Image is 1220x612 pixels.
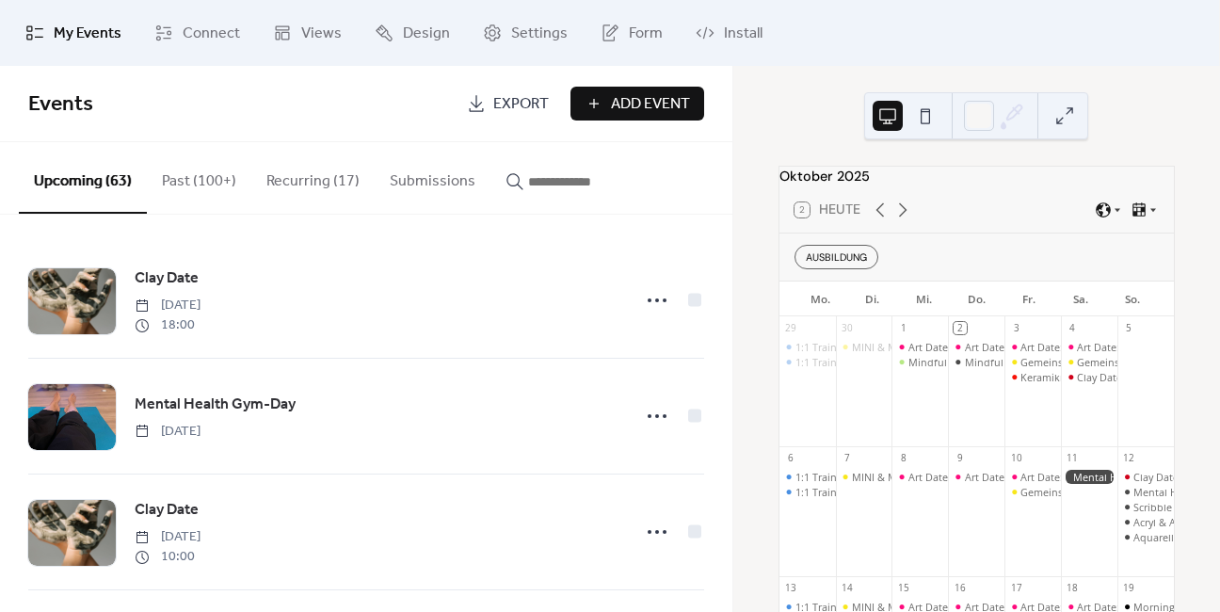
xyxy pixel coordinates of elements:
span: Add Event [611,93,690,116]
div: 1:1 Training mit Caterina (digital oder 5020 Salzburg) [779,470,836,484]
div: So. [1107,282,1159,317]
div: Do. [951,282,1003,317]
div: Mindful Moves – Achtsame Körperübungen für mehr Balance [908,355,1204,369]
span: Form [629,23,663,45]
div: 1:1 Training mit [PERSON_NAME] (digital oder 5020 [GEOGRAPHIC_DATA]) [795,470,1150,484]
div: 8 [897,452,910,465]
span: Install [724,23,762,45]
div: 12 [1122,452,1135,465]
button: Submissions [375,142,490,212]
div: 19 [1122,582,1135,595]
div: Art Date: create & celebrate yourself [1061,340,1117,354]
div: Di. [846,282,898,317]
span: Clay Date [135,499,199,522]
div: Clay Date [1133,470,1179,484]
div: Fr. [1003,282,1054,317]
div: 10 [1010,452,1023,465]
div: Gemeinsam stark: Kreativzeit für Kind & Eltern [1004,485,1061,499]
a: Mental Health Gym-Day [135,393,296,417]
span: Events [28,84,93,125]
div: Art Date: create & celebrate yourself [965,340,1138,354]
span: 10:00 [135,547,201,567]
span: Views [301,23,342,45]
div: 1:1 Training mit Caterina (digital oder 5020 Salzburg) [779,340,836,354]
button: Upcoming (63) [19,142,147,214]
div: 1:1 Training mit [PERSON_NAME] (digital oder 5020 [GEOGRAPHIC_DATA]) [795,340,1150,354]
div: 2 [954,322,967,335]
div: 13 [784,582,797,595]
span: [DATE] [135,422,201,442]
div: 15 [897,582,910,595]
div: Acryl & Ausdruck: Mental Health Weekend [1117,515,1174,529]
div: Aquarell & Flow: Mental Health Weekend [1117,530,1174,544]
div: Art Date: create & celebrate yourself [891,340,948,354]
div: Scribble & Befreiung: Mental Health Weekend [1117,500,1174,514]
div: MINI & ME: Dein Moment mit Baby [836,340,892,354]
div: Gemeinsam stark: Kreativzeit für Kind & Eltern [1004,355,1061,369]
div: 14 [841,582,854,595]
a: Form [586,8,677,58]
div: 1:1 Training mit Caterina (digital oder 5020 Salzburg) [779,485,836,499]
div: Art Date: create & celebrate yourself [965,470,1138,484]
div: 7 [841,452,854,465]
a: Settings [469,8,582,58]
span: [DATE] [135,527,201,547]
div: 1:1 Training mit Caterina (digital oder 5020 Salzburg) [779,355,836,369]
div: 1:1 Training mit [PERSON_NAME] (digital oder 5020 [GEOGRAPHIC_DATA]) [795,485,1150,499]
button: Recurring (17) [251,142,375,212]
div: Clay Date [1117,470,1174,484]
div: Art Date: create & celebrate yourself [1020,470,1194,484]
div: Art Date: create & celebrate yourself [908,470,1082,484]
div: Mental Health Gym-Day [1061,470,1117,484]
div: 5 [1122,322,1135,335]
div: MINI & ME: Dein Moment mit Baby [852,340,1020,354]
div: Art Date: create & celebrate yourself [1004,470,1061,484]
button: Add Event [570,87,704,121]
div: 29 [784,322,797,335]
div: Mental Health Sunday: Vom Konsumieren ins Kreieren [1117,485,1174,499]
span: My Events [54,23,121,45]
div: Art Date: create & celebrate yourself [948,340,1004,354]
div: Mindful Morning [948,355,1004,369]
div: Gemeinsam stark: Kreativzeit für Kind & Eltern [1061,355,1117,369]
div: Mo. [795,282,846,317]
div: Keramikmalerei: Gestalte deinen Selbstliebe-Anker [1004,370,1061,384]
span: Mental Health Gym-Day [135,394,296,416]
a: Clay Date [135,266,199,291]
div: Mi. [898,282,950,317]
div: Clay Date [1077,370,1122,384]
div: MINI & ME: Dein Moment mit Baby [836,470,892,484]
div: 9 [954,452,967,465]
div: 16 [954,582,967,595]
span: Clay Date [135,267,199,290]
div: 4 [1067,322,1080,335]
a: Install [682,8,777,58]
a: Connect [140,8,254,58]
a: My Events [11,8,136,58]
div: Art Date: create & celebrate yourself [908,340,1082,354]
a: Export [453,87,563,121]
div: Art Date: create & celebrate yourself [1004,340,1061,354]
div: AUSBILDUNG [795,245,878,269]
div: Mindful Morning [965,355,1048,369]
div: Art Date: create & celebrate yourself [1020,340,1194,354]
span: Design [403,23,450,45]
span: 18:00 [135,315,201,335]
div: Oktober 2025 [779,167,1174,187]
a: Design [361,8,464,58]
div: 30 [841,322,854,335]
div: Mindful Moves – Achtsame Körperübungen für mehr Balance [891,355,948,369]
div: 11 [1067,452,1080,465]
div: 1 [897,322,910,335]
span: [DATE] [135,296,201,315]
div: Clay Date [1061,370,1117,384]
div: Art Date: create & celebrate yourself [948,470,1004,484]
a: Views [259,8,356,58]
div: Sa. [1054,282,1106,317]
div: 1:1 Training mit [PERSON_NAME] (digital oder 5020 [GEOGRAPHIC_DATA]) [795,355,1150,369]
div: 18 [1067,582,1080,595]
div: 17 [1010,582,1023,595]
a: Clay Date [135,498,199,523]
div: Art Date: create & celebrate yourself [891,470,948,484]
